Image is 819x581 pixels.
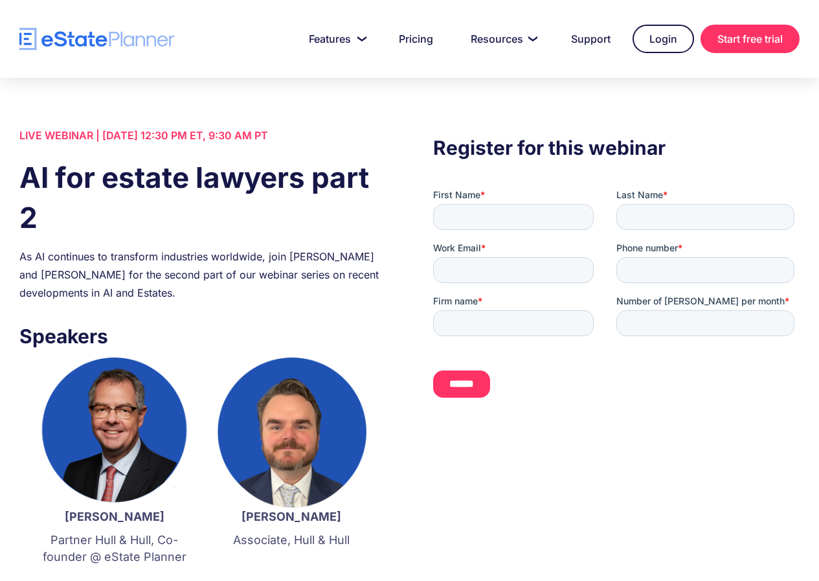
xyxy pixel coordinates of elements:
h1: AI for estate lawyers part 2 [19,157,386,238]
a: Resources [455,26,549,52]
div: As AI continues to transform industries worldwide, join [PERSON_NAME] and [PERSON_NAME] for the s... [19,247,386,302]
iframe: Form 0 [433,188,800,409]
a: Pricing [383,26,449,52]
a: Start free trial [701,25,800,53]
p: Partner Hull & Hull, Co-founder @ eState Planner [39,532,190,565]
strong: [PERSON_NAME] [241,510,341,523]
strong: [PERSON_NAME] [65,510,164,523]
h3: Register for this webinar [433,133,800,163]
p: Associate, Hull & Hull [216,532,366,549]
a: Features [293,26,377,52]
a: Support [555,26,626,52]
div: LIVE WEBINAR | [DATE] 12:30 PM ET, 9:30 AM PT [19,126,386,144]
a: home [19,28,175,51]
h3: Speakers [19,321,386,351]
a: Login [633,25,694,53]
